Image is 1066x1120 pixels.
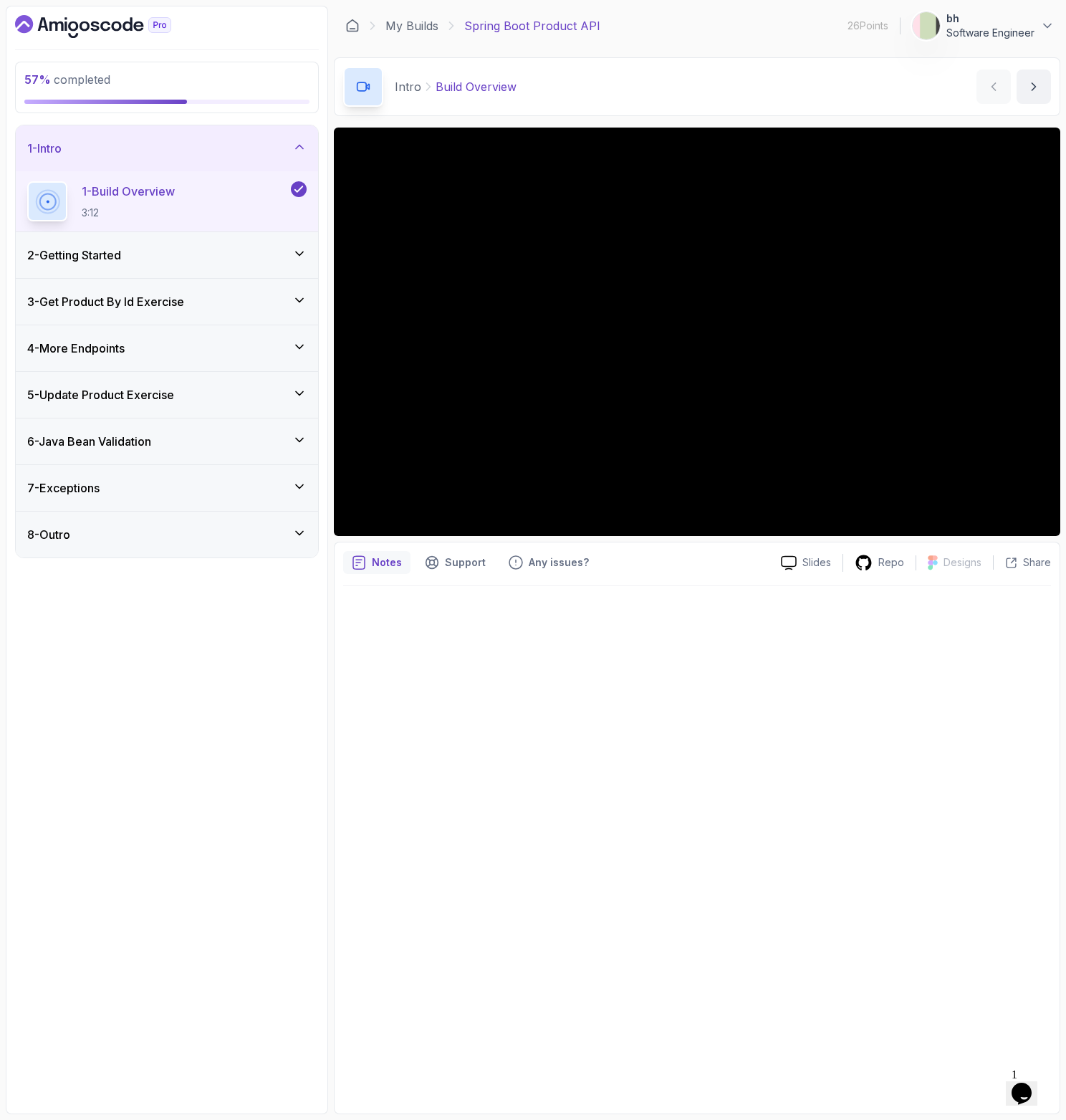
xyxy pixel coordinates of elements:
p: Spring Boot Product API [464,17,600,34]
button: 4-More Endpoints [16,325,318,371]
p: Intro [395,78,421,95]
img: user profile image [913,12,940,39]
button: Feedback button [500,551,597,574]
a: Dashboard [15,15,204,38]
h3: 6 - Java Bean Validation [27,433,151,450]
p: 26 Points [847,19,888,33]
p: Support [445,555,486,570]
h3: 1 - Intro [27,140,62,157]
p: Notes [372,555,402,570]
a: My Builds [385,17,438,34]
span: completed [24,72,110,87]
p: Designs [943,555,981,570]
button: user profile imagebhSoftware Engineer [912,11,1055,40]
button: 3-Get Product By Id Exercise [16,279,318,325]
button: 1-Intro [16,125,318,171]
h3: 3 - Get Product By Id Exercise [27,293,184,310]
p: bh [946,11,1034,26]
button: Share [993,555,1051,570]
p: Build Overview [436,78,517,95]
button: previous content [976,70,1011,104]
button: 5-Update Product Exercise [16,372,318,418]
span: 57 % [24,72,51,87]
a: Repo [843,554,916,572]
p: Software Engineer [946,26,1034,40]
p: Share [1023,555,1051,570]
iframe: chat widget [1006,1063,1052,1106]
button: 6-Java Bean Validation [16,418,318,464]
button: notes button [343,551,410,574]
h3: 2 - Getting Started [27,247,121,264]
button: 8-Outro [16,512,318,557]
a: Slides [769,555,842,570]
p: 3:12 [82,206,175,220]
h3: 7 - Exceptions [27,479,100,497]
p: 1 - Build Overview [82,183,175,200]
button: Support button [416,551,494,574]
button: 1-Build Overview3:12 [27,181,307,221]
h3: 4 - More Endpoints [27,340,125,357]
h3: 5 - Update Product Exercise [27,386,174,403]
button: next content [1017,70,1051,104]
p: Any issues? [529,555,589,570]
p: Slides [802,555,831,570]
a: Dashboard [345,19,360,33]
h3: 8 - Outro [27,526,70,543]
iframe: 1 - Build Overview [334,128,1060,536]
button: 2-Getting Started [16,232,318,278]
p: Repo [878,555,904,570]
button: 7-Exceptions [16,465,318,511]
